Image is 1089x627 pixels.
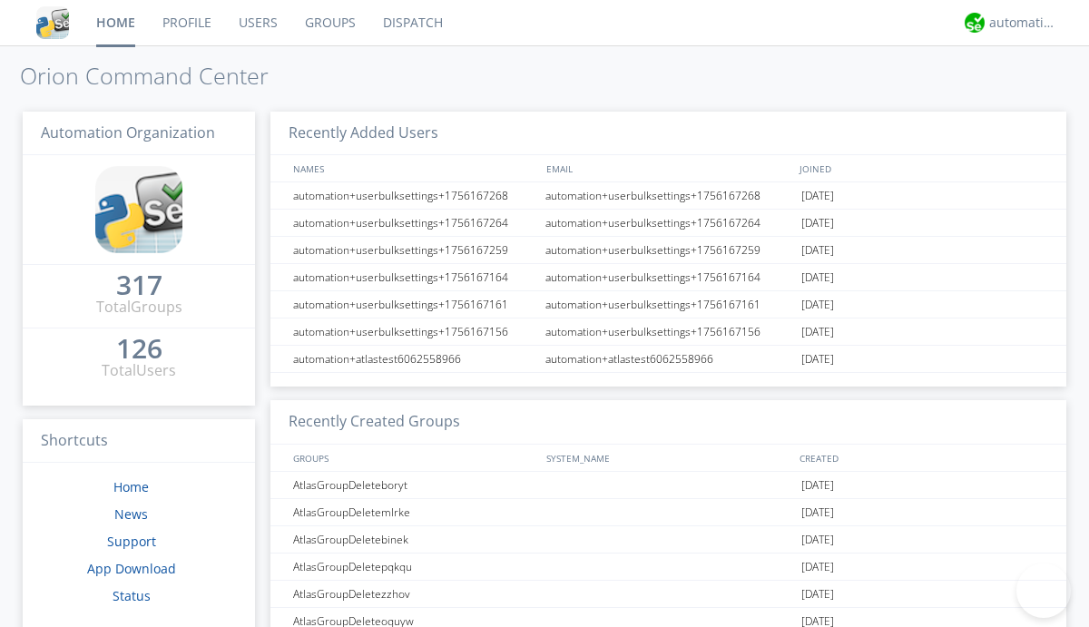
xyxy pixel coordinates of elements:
[541,346,797,372] div: automation+atlastest6062558966
[289,445,537,471] div: GROUPS
[289,182,540,209] div: automation+userbulksettings+1756167268
[270,237,1066,264] a: automation+userbulksettings+1756167259automation+userbulksettings+1756167259[DATE]
[801,346,834,373] span: [DATE]
[289,318,540,345] div: automation+userbulksettings+1756167156
[541,210,797,236] div: automation+userbulksettings+1756167264
[270,182,1066,210] a: automation+userbulksettings+1756167268automation+userbulksettings+1756167268[DATE]
[289,210,540,236] div: automation+userbulksettings+1756167264
[801,554,834,581] span: [DATE]
[102,360,176,381] div: Total Users
[270,400,1066,445] h3: Recently Created Groups
[801,291,834,318] span: [DATE]
[289,291,540,318] div: automation+userbulksettings+1756167161
[116,339,162,360] a: 126
[801,210,834,237] span: [DATE]
[96,297,182,318] div: Total Groups
[801,318,834,346] span: [DATE]
[542,155,795,181] div: EMAIL
[801,264,834,291] span: [DATE]
[289,264,540,290] div: automation+userbulksettings+1756167164
[289,581,540,607] div: AtlasGroupDeletezzhov
[1016,563,1071,618] iframe: Toggle Customer Support
[289,499,540,525] div: AtlasGroupDeletemlrke
[289,346,540,372] div: automation+atlastest6062558966
[41,122,215,142] span: Automation Organization
[801,182,834,210] span: [DATE]
[289,472,540,498] div: AtlasGroupDeleteboryt
[116,339,162,358] div: 126
[801,499,834,526] span: [DATE]
[289,237,540,263] div: automation+userbulksettings+1756167259
[289,526,540,553] div: AtlasGroupDeletebinek
[270,499,1066,526] a: AtlasGroupDeletemlrke[DATE]
[795,445,1049,471] div: CREATED
[107,533,156,550] a: Support
[270,581,1066,608] a: AtlasGroupDeletezzhov[DATE]
[270,346,1066,373] a: automation+atlastest6062558966automation+atlastest6062558966[DATE]
[801,237,834,264] span: [DATE]
[541,264,797,290] div: automation+userbulksettings+1756167164
[113,478,149,495] a: Home
[116,276,162,297] a: 317
[95,166,182,253] img: cddb5a64eb264b2086981ab96f4c1ba7
[289,155,537,181] div: NAMES
[289,554,540,580] div: AtlasGroupDeletepqkqu
[270,291,1066,318] a: automation+userbulksettings+1756167161automation+userbulksettings+1756167161[DATE]
[801,581,834,608] span: [DATE]
[541,182,797,209] div: automation+userbulksettings+1756167268
[270,472,1066,499] a: AtlasGroupDeleteboryt[DATE]
[23,419,255,464] h3: Shortcuts
[87,560,176,577] a: App Download
[270,112,1066,156] h3: Recently Added Users
[270,210,1066,237] a: automation+userbulksettings+1756167264automation+userbulksettings+1756167264[DATE]
[270,526,1066,554] a: AtlasGroupDeletebinek[DATE]
[795,155,1049,181] div: JOINED
[801,472,834,499] span: [DATE]
[989,14,1057,32] div: automation+atlas
[542,445,795,471] div: SYSTEM_NAME
[36,6,69,39] img: cddb5a64eb264b2086981ab96f4c1ba7
[541,237,797,263] div: automation+userbulksettings+1756167259
[541,291,797,318] div: automation+userbulksettings+1756167161
[541,318,797,345] div: automation+userbulksettings+1756167156
[114,505,148,523] a: News
[270,554,1066,581] a: AtlasGroupDeletepqkqu[DATE]
[965,13,985,33] img: d2d01cd9b4174d08988066c6d424eccd
[270,318,1066,346] a: automation+userbulksettings+1756167156automation+userbulksettings+1756167156[DATE]
[801,526,834,554] span: [DATE]
[270,264,1066,291] a: automation+userbulksettings+1756167164automation+userbulksettings+1756167164[DATE]
[116,276,162,294] div: 317
[113,587,151,604] a: Status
